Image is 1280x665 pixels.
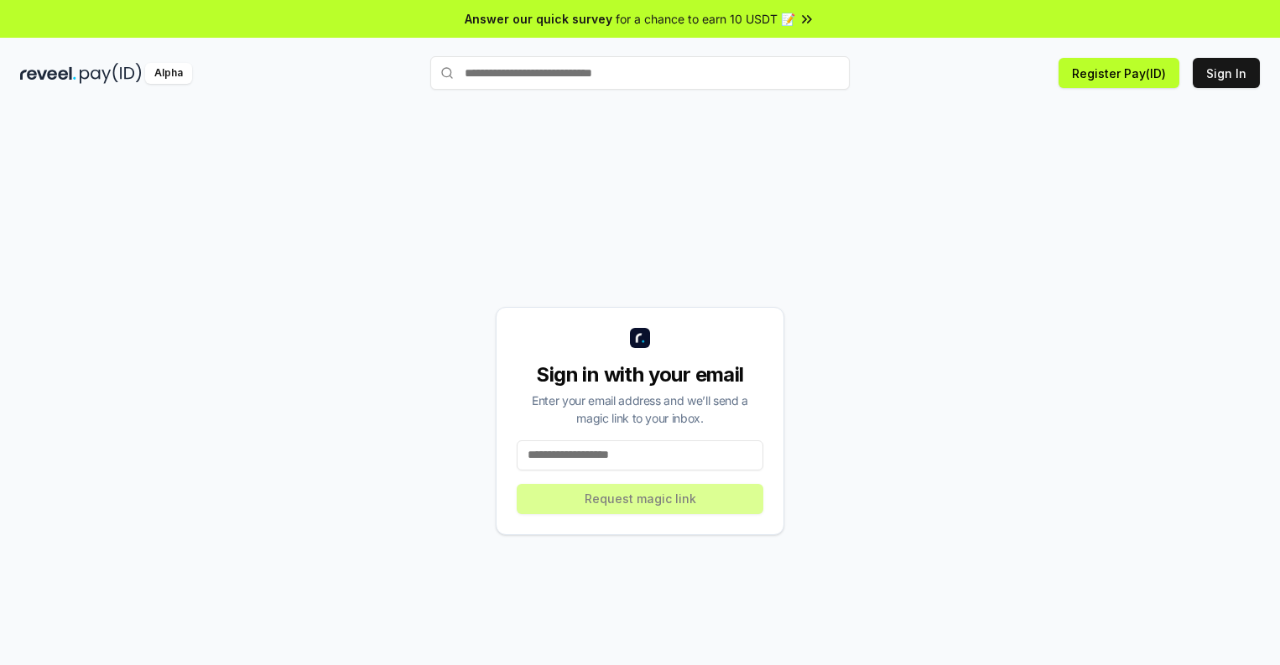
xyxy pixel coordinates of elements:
button: Register Pay(ID) [1059,58,1179,88]
div: Enter your email address and we’ll send a magic link to your inbox. [517,392,763,427]
img: pay_id [80,63,142,84]
div: Sign in with your email [517,361,763,388]
img: reveel_dark [20,63,76,84]
span: Answer our quick survey [465,10,612,28]
img: logo_small [630,328,650,348]
button: Sign In [1193,58,1260,88]
div: Alpha [145,63,192,84]
span: for a chance to earn 10 USDT 📝 [616,10,795,28]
